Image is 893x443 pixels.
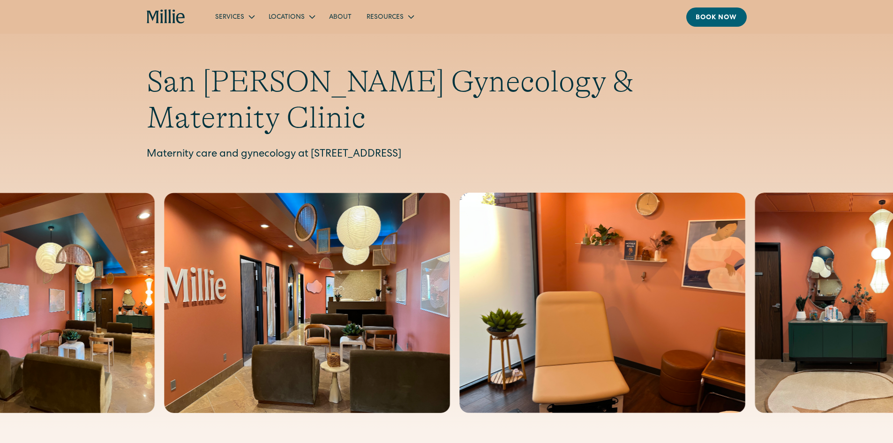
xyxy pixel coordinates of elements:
[322,9,359,24] a: About
[147,9,186,24] a: home
[147,64,747,136] h1: San [PERSON_NAME] Gynecology & Maternity Clinic
[208,9,261,24] div: Services
[147,147,747,163] p: Maternity care and gynecology at [STREET_ADDRESS]
[367,13,404,23] div: Resources
[261,9,322,24] div: Locations
[269,13,305,23] div: Locations
[359,9,420,24] div: Resources
[696,13,737,23] div: Book now
[215,13,244,23] div: Services
[686,8,747,27] a: Book now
